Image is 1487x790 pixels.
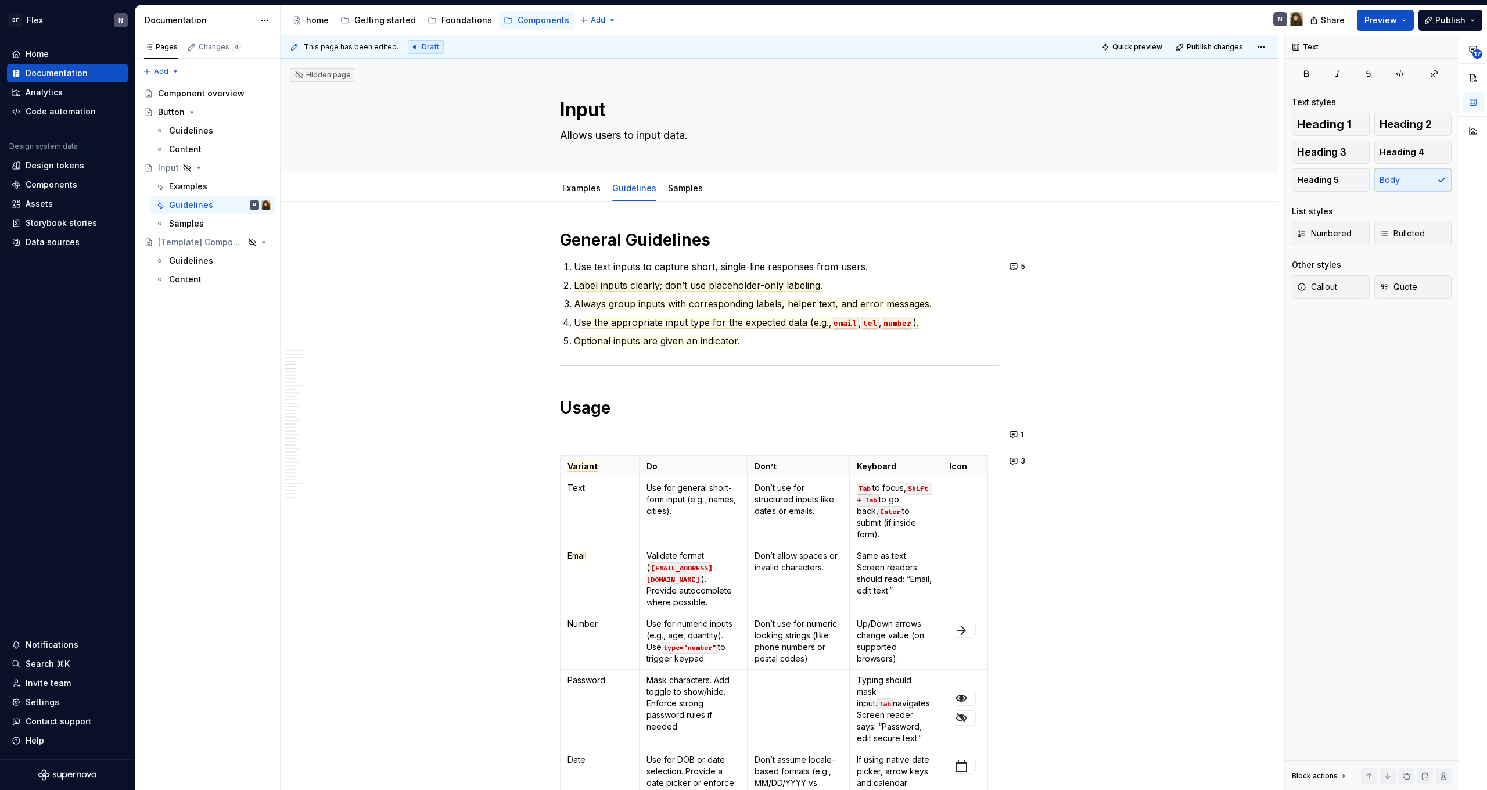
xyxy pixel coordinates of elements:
[1364,15,1397,26] span: Preview
[1292,771,1338,781] div: Block actions
[646,674,740,732] p: Mask characters. Add toggle to show/hide. Enforce strong password rules if needed.
[612,183,656,193] a: Guidelines
[1006,426,1029,443] button: 1
[26,179,77,191] div: Components
[574,260,999,274] p: Use text inputs to capture short, single-line responses from users.
[560,397,999,418] h1: Usage
[2,8,132,33] button: BFFlexN
[354,15,416,26] div: Getting started
[562,183,601,193] a: Examples
[26,696,59,708] div: Settings
[199,42,241,52] div: Changes
[7,233,128,252] a: Data sources
[7,175,128,194] a: Components
[1292,96,1336,108] div: Text styles
[1292,141,1370,164] button: Heading 3
[1321,15,1345,26] span: Share
[158,236,244,248] div: [Template] Component name
[883,318,911,329] span: number
[581,317,832,329] span: se the appropriate input type for the expected data (e.g.,
[1380,228,1425,239] span: Bulleted
[1374,113,1452,136] button: Heading 2
[158,162,179,174] div: Input
[150,196,275,214] a: GuidelinesNSilke
[668,183,703,193] a: Samples
[834,318,857,329] span: email
[1297,119,1352,130] span: Heading 1
[857,674,935,744] p: Typing should mask input. navigates. Screen reader says: “Password, edit secure text.”
[608,175,661,200] div: Guidelines
[26,716,91,727] div: Contact support
[7,674,128,692] a: Invite team
[499,11,574,30] a: Components
[304,42,398,52] span: This page has been edited.
[7,693,128,712] a: Settings
[8,13,22,27] div: BF
[646,482,740,517] p: Use for general short-form input (e.g., names, cities).
[26,67,88,79] div: Documentation
[1292,222,1370,245] button: Numbered
[567,551,587,561] span: Email
[169,125,213,137] div: Guidelines
[1098,39,1168,55] button: Quick preview
[954,623,968,637] img: 7f360011-7341-49ad-9cbf-6e67e9c7111c.png
[139,84,275,103] a: Component overview
[1297,174,1339,186] span: Heading 5
[139,103,275,121] a: Button
[26,198,53,210] div: Assets
[567,618,632,630] p: Number
[1297,281,1337,293] span: Callout
[574,335,740,347] span: Optional inputs are given an indicator.
[591,16,605,25] span: Add
[1374,222,1452,245] button: Bulleted
[423,11,497,30] a: Foundations
[1021,262,1025,271] span: 5
[518,15,569,26] div: Components
[26,735,44,746] div: Help
[26,658,70,670] div: Search ⌘K
[646,550,740,608] p: Validate format ( ). Provide autocomplete where possible.
[38,769,96,781] a: Supernova Logo
[7,156,128,175] a: Design tokens
[877,698,893,710] code: Tab
[857,483,932,507] code: Shift + Tab
[26,217,97,229] div: Storybook stories
[7,195,128,213] a: Assets
[1304,10,1352,31] button: Share
[1418,10,1482,31] button: Publish
[7,731,128,750] button: Help
[7,214,128,232] a: Storybook stories
[646,562,712,586] code: [EMAIL_ADDRESS][DOMAIN_NAME]
[139,63,183,80] button: Add
[1297,228,1352,239] span: Numbered
[7,712,128,731] button: Contact support
[139,159,275,177] a: Input
[1292,113,1370,136] button: Heading 1
[567,461,598,472] span: Variant
[954,711,968,725] img: 86748f98-c4ba-4427-b9bf-4c605aa998a0.png
[26,236,80,248] div: Data sources
[755,482,842,517] p: Don’t use for structured inputs like dates or emails.
[294,70,351,80] div: Hidden page
[150,140,275,159] a: Content
[139,233,275,252] a: [Template] Component name
[1292,206,1333,217] div: List styles
[576,12,620,28] button: Add
[150,270,275,289] a: Content
[144,42,178,52] div: Pages
[145,15,254,26] div: Documentation
[7,64,128,82] a: Documentation
[857,618,935,665] p: Up/Down arrows change value (on supported browsers).
[574,279,822,292] span: Label inputs clearly; don’t use placeholder-only labeling.
[1172,39,1248,55] button: Publish changes
[7,83,128,102] a: Analytics
[859,317,861,329] span: ,
[169,143,202,155] div: Content
[949,461,980,472] p: Icon
[26,677,71,689] div: Invite team
[574,315,999,329] p: U
[857,461,935,472] p: Keyboard
[1278,15,1283,24] div: N
[9,142,78,151] div: Design system data
[567,674,632,686] p: Password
